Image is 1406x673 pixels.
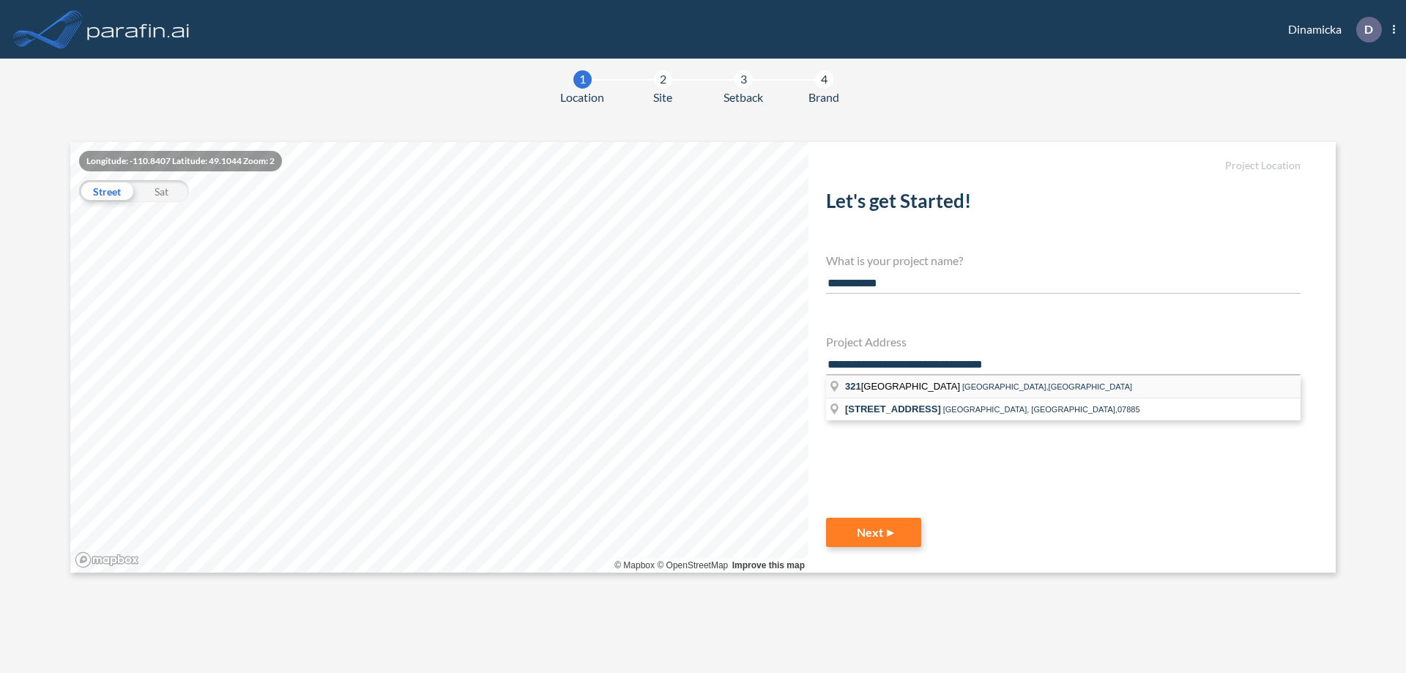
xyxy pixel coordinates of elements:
div: 1 [573,70,592,89]
span: [GEOGRAPHIC_DATA],[GEOGRAPHIC_DATA] [962,382,1132,391]
h4: What is your project name? [826,253,1301,267]
a: OpenStreetMap [657,560,728,570]
span: [GEOGRAPHIC_DATA], [GEOGRAPHIC_DATA],07885 [943,405,1140,414]
button: Next [826,518,921,547]
h5: Project Location [826,160,1301,172]
div: 3 [734,70,753,89]
h4: Project Address [826,335,1301,349]
div: Dinamicka [1266,17,1395,42]
a: Mapbox [614,560,655,570]
div: Street [79,180,134,202]
img: logo [84,15,193,44]
span: [STREET_ADDRESS] [845,404,941,414]
span: Site [653,89,672,106]
div: 2 [654,70,672,89]
span: Brand [808,89,839,106]
div: Sat [134,180,189,202]
span: Setback [724,89,763,106]
span: [GEOGRAPHIC_DATA] [845,381,962,392]
a: Improve this map [732,560,805,570]
div: Longitude: -110.8407 Latitude: 49.1044 Zoom: 2 [79,151,282,171]
p: D [1364,23,1373,36]
div: 4 [815,70,833,89]
canvas: Map [70,142,808,573]
span: 321 [845,381,861,392]
span: Location [560,89,604,106]
a: Mapbox homepage [75,551,139,568]
h2: Let's get Started! [826,190,1301,218]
